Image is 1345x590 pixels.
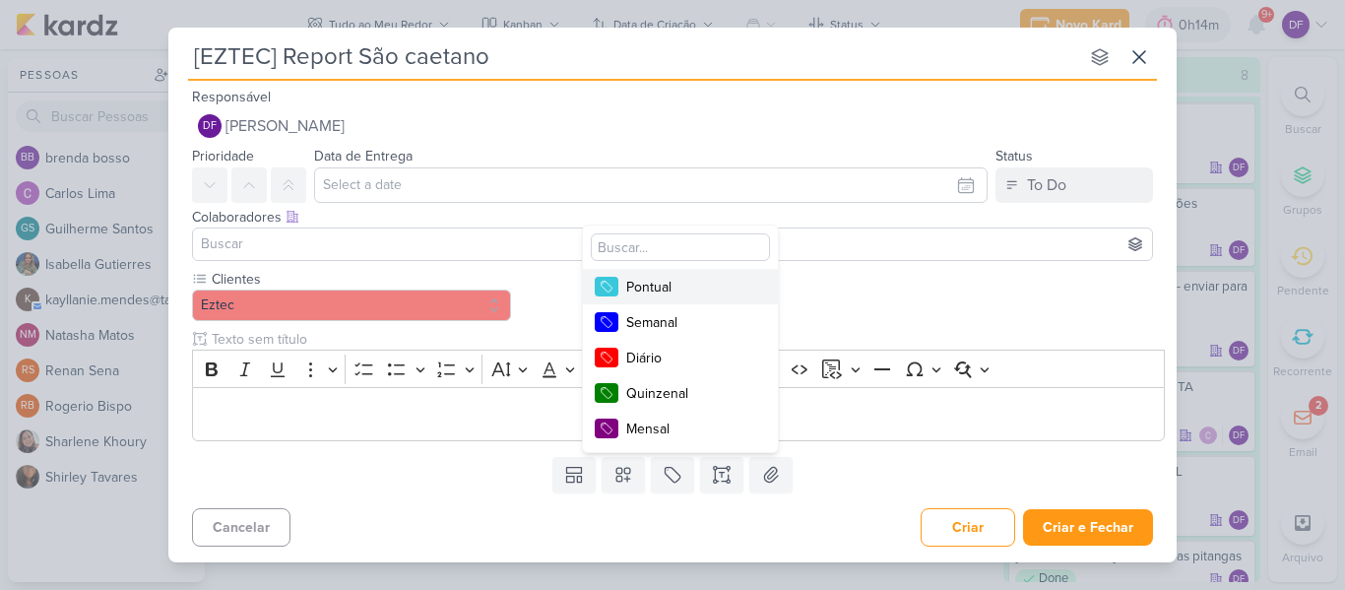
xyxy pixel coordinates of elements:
input: Buscar [197,232,1148,256]
div: Colaboradores [192,207,1153,228]
button: Pontual [583,269,778,304]
div: Diego Freitas [198,114,222,138]
button: Quinzenal [583,375,778,411]
button: Cancelar [192,508,290,547]
div: Editor toolbar [192,350,1165,388]
span: [PERSON_NAME] [225,114,345,138]
label: Clientes [210,269,511,290]
input: Select a date [314,167,988,203]
button: Criar e Fechar [1023,509,1153,546]
button: Criar [921,508,1015,547]
label: Data de Entrega [314,148,413,164]
button: Diário [583,340,778,375]
label: Responsável [192,89,271,105]
button: DF [PERSON_NAME] [192,108,1153,144]
label: Prioridade [192,148,254,164]
div: Quinzenal [626,383,754,404]
button: To Do [995,167,1153,203]
div: Diário [626,348,754,368]
button: Mensal [583,411,778,446]
input: Texto sem título [208,329,1165,350]
label: Status [995,148,1033,164]
div: Mensal [626,419,754,439]
div: Editor editing area: main [192,387,1165,441]
input: Buscar... [591,233,770,261]
input: Kard Sem Título [188,39,1078,75]
p: DF [203,121,217,132]
div: Semanal [626,312,754,333]
div: Pontual [626,277,754,297]
div: To Do [1027,173,1066,197]
button: Semanal [583,304,778,340]
button: Eztec [192,290,511,321]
